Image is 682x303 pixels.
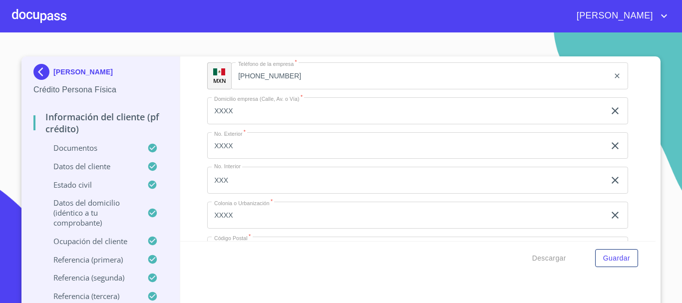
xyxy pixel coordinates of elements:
img: R93DlvwvvjP9fbrDwZeCRYBHk45OWMq+AAOlFVsxT89f82nwPLnD58IP7+ANJEaWYhP0Tx8kkA0WlQMPQsAAgwAOmBj20AXj6... [213,68,225,75]
button: account of current user [569,8,670,24]
span: [PERSON_NAME] [569,8,658,24]
div: [PERSON_NAME] [33,64,168,84]
p: Crédito Persona Física [33,84,168,96]
p: MXN [213,77,226,84]
span: Guardar [603,252,630,265]
p: Estado Civil [33,180,147,190]
p: Datos del domicilio (idéntico a tu comprobante) [33,198,147,228]
p: Referencia (segunda) [33,273,147,283]
p: Información del cliente (PF crédito) [33,111,168,135]
p: [PERSON_NAME] [53,68,113,76]
p: Documentos [33,143,147,153]
button: Descargar [528,249,570,268]
button: clear input [613,72,621,80]
p: Ocupación del Cliente [33,236,147,246]
span: Descargar [532,252,566,265]
p: Referencia (tercera) [33,291,147,301]
button: clear input [609,140,621,152]
p: Referencia (primera) [33,255,147,265]
button: clear input [609,105,621,117]
button: clear input [609,174,621,186]
p: Datos del cliente [33,161,147,171]
img: Docupass spot blue [33,64,53,80]
button: clear input [609,209,621,221]
button: Guardar [595,249,638,268]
